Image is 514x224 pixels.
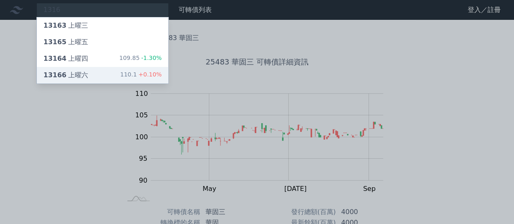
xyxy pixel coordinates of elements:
a: 13165上曜五 [37,34,168,50]
a: 13163上曜三 [37,17,168,34]
span: +0.10% [137,71,162,78]
div: 上曜三 [43,21,88,31]
div: 110.1 [120,70,162,80]
span: -1.30% [139,55,162,61]
span: 13165 [43,38,67,46]
div: 上曜六 [43,70,88,80]
a: 13166上曜六 110.1+0.10% [37,67,168,83]
a: 13164上曜四 109.85-1.30% [37,50,168,67]
span: 13164 [43,55,67,62]
div: 上曜五 [43,37,88,47]
span: 13163 [43,21,67,29]
span: 13166 [43,71,67,79]
div: 上曜四 [43,54,88,64]
div: 109.85 [119,54,162,64]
